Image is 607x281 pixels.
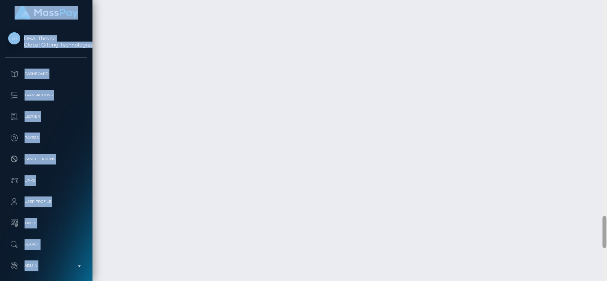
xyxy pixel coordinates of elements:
a: Admin [5,257,87,275]
a: Dashboard [5,65,87,83]
a: Search [5,236,87,253]
p: Payees [8,133,84,143]
p: Transactions [8,90,84,101]
img: Global Gifting Technologies Inc [8,32,20,44]
a: Taxes [5,214,87,232]
a: Payees [5,129,87,147]
p: Search [8,239,84,250]
p: Links [8,175,84,186]
img: MassPay Logo [15,6,78,20]
a: Links [5,172,87,189]
p: User Profile [8,196,84,207]
p: Admin [8,260,84,271]
a: Cancellations [5,150,87,168]
span: DBA: Throne Global Gifting Technologies Inc [5,35,87,48]
p: Cancellations [8,154,84,164]
a: Transactions [5,86,87,104]
p: Dashboard [8,69,84,79]
p: Ledger [8,111,84,122]
p: Taxes [8,218,84,228]
a: User Profile [5,193,87,211]
a: Ledger [5,108,87,125]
